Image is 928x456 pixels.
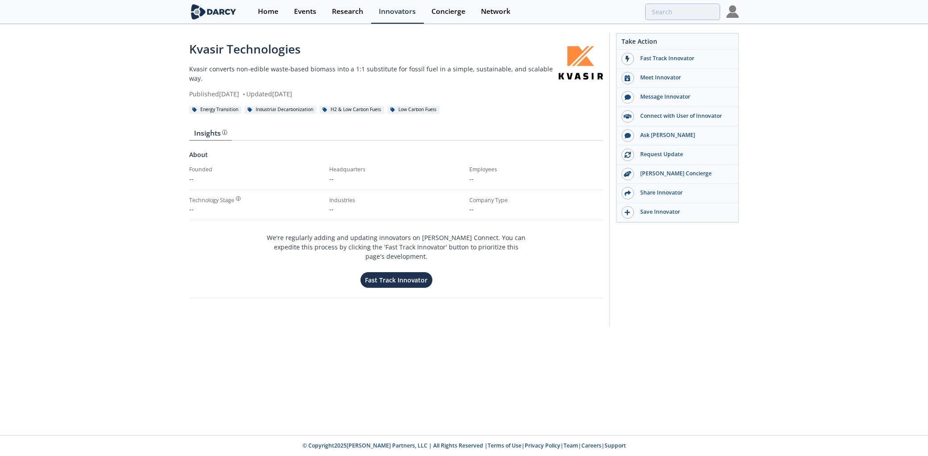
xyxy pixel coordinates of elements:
iframe: chat widget [891,420,919,447]
a: Privacy Policy [525,442,560,449]
button: Save Innovator [617,203,738,222]
div: Connect with User of Innovator [634,112,734,120]
div: Insights [194,130,227,137]
div: Save Innovator [634,208,734,216]
div: Innovators [379,8,416,15]
div: Take Action [617,37,738,50]
div: Company Type [469,196,603,204]
img: Profile [726,5,739,18]
img: logo-wide.svg [189,4,238,20]
div: Published [DATE] Updated [DATE] [189,89,559,99]
input: Advanced Search [645,4,720,20]
img: information.svg [222,130,227,135]
p: Kvasir converts non-edible waste-based biomass into a 1:1 substitute for fossil fuel in a simple,... [189,64,559,83]
p: -- [189,174,323,183]
button: Fast Track Innovator [360,272,433,288]
div: Kvasir Technologies [189,41,559,58]
p: -- [469,174,603,183]
a: Terms of Use [488,442,522,449]
a: Careers [581,442,601,449]
div: Concierge [431,8,465,15]
div: Employees [469,166,603,174]
img: information.svg [236,196,241,201]
div: Technology Stage [189,196,234,204]
div: About [189,150,603,166]
div: H2 & Low Carbon Fuels [319,106,384,114]
div: Network [481,8,510,15]
div: Message Innovator [634,93,734,101]
div: Industries [329,196,463,204]
p: -- [469,204,603,214]
p: © Copyright 2025 [PERSON_NAME] Partners, LLC | All Rights Reserved | | | | | [134,442,794,450]
div: Founded [189,166,323,174]
p: -- [329,204,463,214]
div: Industrial Decarbonization [244,106,316,114]
div: Research [332,8,363,15]
div: Headquarters [329,166,463,174]
div: Fast Track Innovator [634,54,734,62]
div: Meet Innovator [634,74,734,82]
span: • [241,90,246,98]
div: Ask [PERSON_NAME] [634,131,734,139]
p: -- [329,174,463,183]
a: Support [605,442,626,449]
div: [PERSON_NAME] Concierge [634,170,734,178]
div: Share Innovator [634,189,734,197]
div: Energy Transition [189,106,241,114]
a: Insights [189,130,232,141]
div: -- [189,204,323,214]
div: Low Carbon Fuels [387,106,439,114]
div: Home [258,8,278,15]
div: We're regularly adding and updating innovators on [PERSON_NAME] Connect. You can expedite this pr... [265,227,527,289]
div: Events [294,8,316,15]
a: Team [563,442,578,449]
div: Request Update [634,150,734,158]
